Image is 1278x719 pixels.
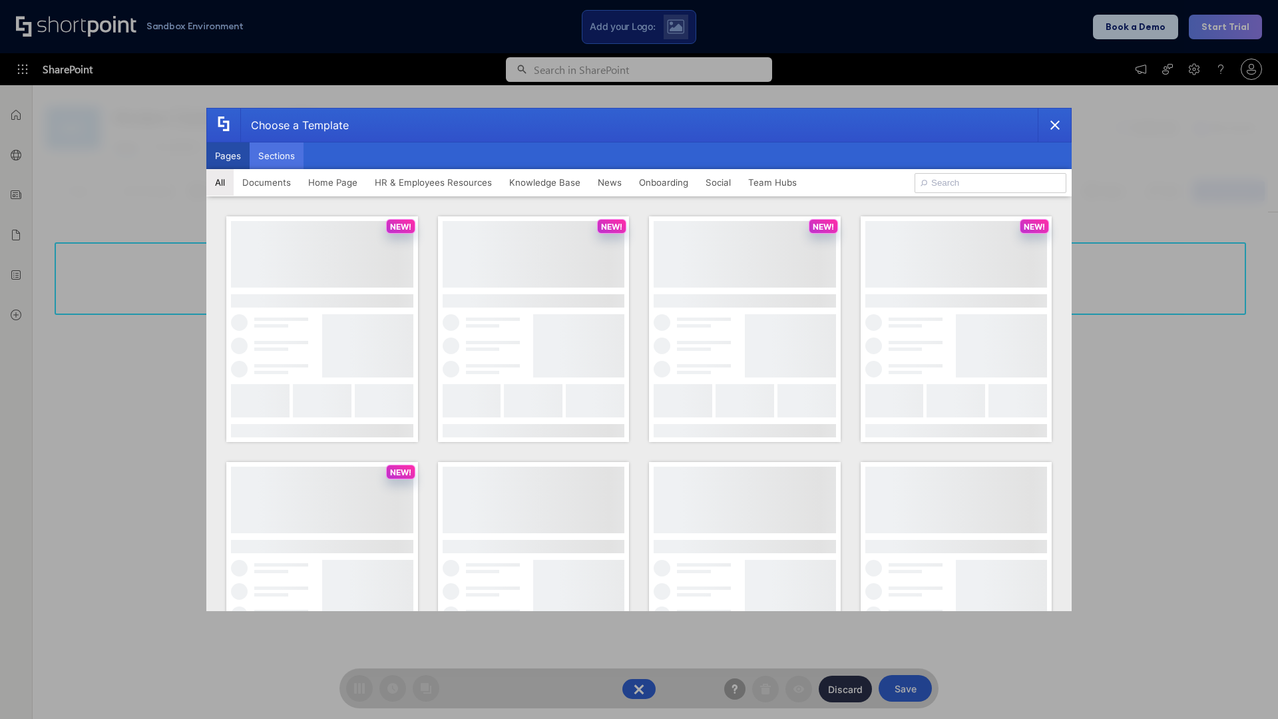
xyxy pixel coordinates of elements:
[366,169,501,196] button: HR & Employees Resources
[206,108,1072,611] div: template selector
[1024,222,1045,232] p: NEW!
[390,467,411,477] p: NEW!
[601,222,622,232] p: NEW!
[206,169,234,196] button: All
[206,142,250,169] button: Pages
[501,169,589,196] button: Knowledge Base
[240,109,349,142] div: Choose a Template
[589,169,630,196] button: News
[813,222,834,232] p: NEW!
[1211,655,1278,719] iframe: Chat Widget
[630,169,697,196] button: Onboarding
[300,169,366,196] button: Home Page
[915,173,1066,193] input: Search
[697,169,740,196] button: Social
[250,142,304,169] button: Sections
[740,169,805,196] button: Team Hubs
[390,222,411,232] p: NEW!
[234,169,300,196] button: Documents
